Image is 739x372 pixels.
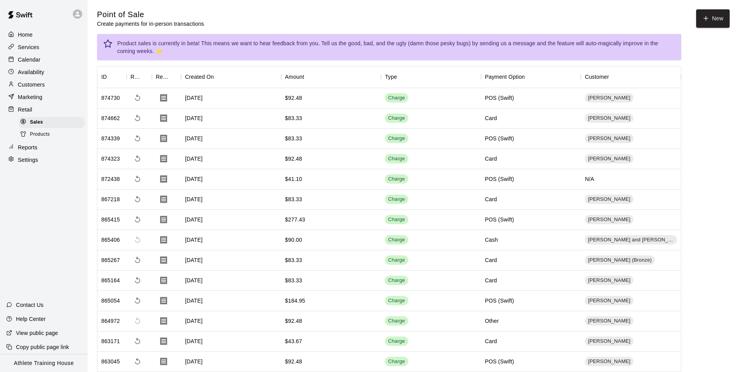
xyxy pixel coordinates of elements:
div: Charge [388,94,405,102]
span: [PERSON_NAME] [585,196,633,203]
div: [PERSON_NAME] [585,215,633,224]
div: Product sales is currently in beta! This means we want to hear feedback from you. Tell us the goo... [117,36,675,58]
div: Charge [388,135,405,142]
div: $184.95 [285,297,305,305]
p: Create payments for in-person transactions [97,20,204,28]
div: [PERSON_NAME] [585,134,633,143]
h5: Point of Sale [97,9,204,20]
div: [PERSON_NAME] [585,195,633,204]
a: Settings [6,154,81,166]
div: Home [6,29,81,41]
div: Card [485,276,497,284]
div: [PERSON_NAME] [585,316,633,326]
button: Download Receipt [156,151,171,167]
div: 865054 [101,297,120,305]
div: [PERSON_NAME] and [PERSON_NAME] [585,235,677,244]
p: Contact Us [16,301,44,309]
button: Download Receipt [156,273,171,288]
button: Download Receipt [156,212,171,227]
button: Sort [107,71,118,82]
div: Charge [388,196,405,203]
span: Refund payment [131,172,145,186]
div: $90.00 [285,236,302,244]
button: Download Receipt [156,110,171,126]
span: [PERSON_NAME] [585,297,633,305]
button: Download Receipt [156,293,171,308]
div: [DATE] [181,210,281,230]
div: Charge [388,236,405,244]
span: [PERSON_NAME] [585,155,633,163]
div: Amount [285,66,304,88]
span: [PERSON_NAME] [585,317,633,325]
button: Download Receipt [156,90,171,106]
div: POS (Swift) [485,135,514,142]
div: [DATE] [181,331,281,352]
p: Athlete Training House [14,359,74,367]
div: [DATE] [181,169,281,190]
div: [PERSON_NAME] [585,296,633,305]
button: Download Receipt [156,252,171,268]
div: Card [485,155,497,163]
div: Charge [388,358,405,365]
span: Refund payment [131,111,145,125]
div: Charge [388,216,405,223]
div: Charge [388,317,405,325]
div: Other [485,317,499,325]
span: [PERSON_NAME] [585,135,633,142]
div: Charge [388,155,405,163]
a: Products [19,128,88,140]
p: Home [18,31,33,39]
a: Customers [6,79,81,90]
span: Cannot make a refund for non card payments [131,233,145,247]
span: Refund payment [131,253,145,267]
button: Download Receipt [156,354,171,369]
div: 874323 [101,155,120,163]
a: Calendar [6,54,81,66]
p: Copy public page link [16,343,69,351]
div: Charge [388,338,405,345]
button: Download Receipt [156,131,171,146]
div: 867218 [101,195,120,203]
div: 874662 [101,114,120,122]
div: $92.48 [285,358,302,365]
p: Reports [18,143,37,151]
a: Services [6,41,81,53]
div: $277.43 [285,216,305,223]
div: Receipt [152,66,181,88]
span: Refund payment [131,294,145,308]
div: ID [97,66,127,88]
div: Charge [388,297,405,305]
span: Refund payment [131,91,145,105]
button: New [696,9,730,28]
div: $83.33 [285,256,302,264]
div: Created On [181,66,281,88]
span: Sales [30,119,43,126]
div: Charge [388,115,405,122]
span: Refund payment [131,131,145,145]
div: $41.10 [285,175,302,183]
div: 863171 [101,337,120,345]
span: Refund payment [131,273,145,287]
span: Refund payment [131,213,145,227]
p: Retail [18,106,32,113]
p: Services [18,43,39,51]
div: [DATE] [181,149,281,169]
div: Card [485,195,497,203]
div: [PERSON_NAME] (Bronze) [585,255,655,265]
div: Card [485,256,497,264]
div: Charge [388,175,405,183]
div: $43.67 [285,337,302,345]
div: $83.33 [285,135,302,142]
div: [DATE] [181,108,281,129]
button: Sort [609,71,620,82]
div: Payment Option [481,66,581,88]
div: [DATE] [181,250,281,271]
a: Reports [6,142,81,153]
div: 865406 [101,236,120,244]
div: Card [485,337,497,345]
a: Sales [19,116,88,128]
a: sending us a message [480,40,535,46]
